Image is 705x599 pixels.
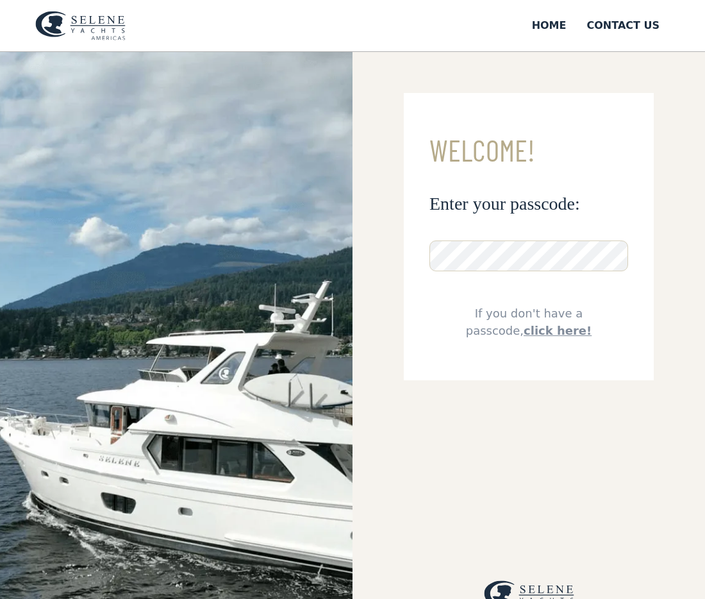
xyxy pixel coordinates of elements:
[524,324,592,337] a: click here!
[586,18,659,33] div: Contact US
[404,93,654,380] form: Email Form
[429,134,628,167] h3: Welcome!
[532,18,567,33] div: Home
[35,11,126,40] img: logo
[429,192,628,215] h3: Enter your passcode:
[429,305,628,339] div: If you don't have a passcode,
